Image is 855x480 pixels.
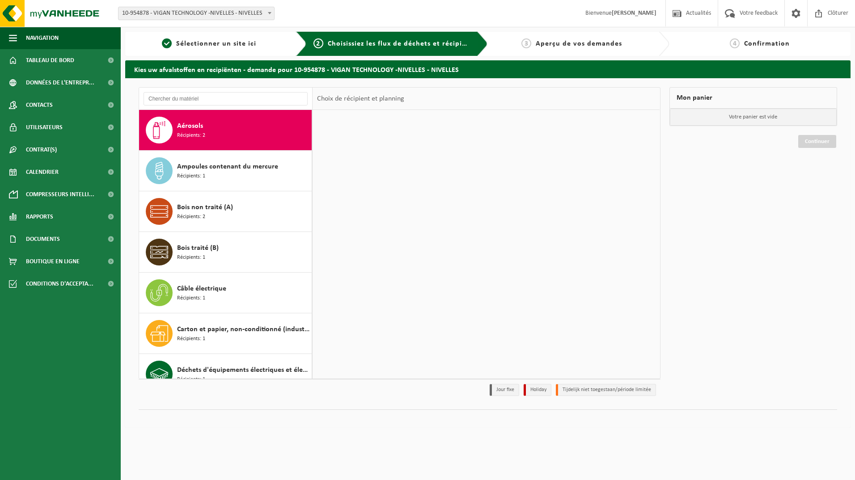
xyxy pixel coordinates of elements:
li: Tijdelijk niet toegestaan/période limitée [556,384,656,396]
div: Choix de récipient et planning [313,88,409,110]
span: 2 [313,38,323,48]
span: Contrat(s) [26,139,57,161]
span: Données de l'entrepr... [26,72,94,94]
button: Ampoules contenant du mercure Récipients: 1 [139,151,312,191]
span: Navigation [26,27,59,49]
span: Tableau de bord [26,49,74,72]
iframe: chat widget [4,460,149,480]
span: Récipients: 1 [177,294,205,303]
span: Rapports [26,206,53,228]
li: Jour fixe [490,384,519,396]
a: Continuer [798,135,836,148]
span: Boutique en ligne [26,250,80,273]
a: 1Sélectionner un site ici [130,38,289,49]
span: 4 [730,38,740,48]
span: Récipients: 1 [177,253,205,262]
span: Sélectionner un site ici [176,40,256,47]
span: Aérosols [177,121,203,131]
button: Carton et papier, non-conditionné (industriel) Récipients: 1 [139,313,312,354]
span: 10-954878 - VIGAN TECHNOLOGY -NIVELLES - NIVELLES [119,7,274,20]
li: Holiday [524,384,551,396]
input: Chercher du matériel [144,92,308,105]
span: Documents [26,228,60,250]
span: Bois non traité (A) [177,202,233,213]
span: Calendrier [26,161,59,183]
span: Compresseurs intelli... [26,183,94,206]
span: Récipients: 1 [177,172,205,181]
span: Ampoules contenant du mercure [177,161,278,172]
span: Récipients: 2 [177,131,205,140]
span: Bois traité (B) [177,243,219,253]
button: Bois traité (B) Récipients: 1 [139,232,312,273]
strong: [PERSON_NAME] [612,10,656,17]
span: Carton et papier, non-conditionné (industriel) [177,324,309,335]
span: Récipients: 2 [177,213,205,221]
span: Conditions d'accepta... [26,273,93,295]
span: Confirmation [744,40,790,47]
span: Câble électrique [177,283,226,294]
span: Aperçu de vos demandes [536,40,622,47]
span: Contacts [26,94,53,116]
button: Bois non traité (A) Récipients: 2 [139,191,312,232]
div: Mon panier [669,87,838,109]
span: Récipients: 1 [177,375,205,384]
button: Aérosols Récipients: 2 [139,110,312,151]
span: Choisissiez les flux de déchets et récipients [328,40,477,47]
span: Déchets d'équipements électriques et électroniques - gros produits blancs (ménagers) [177,365,309,375]
span: Récipients: 1 [177,335,205,343]
button: Déchets d'équipements électriques et électroniques - gros produits blancs (ménagers) Récipients: 1 [139,354,312,395]
span: 1 [162,38,172,48]
span: 3 [521,38,531,48]
span: Utilisateurs [26,116,63,139]
button: Câble électrique Récipients: 1 [139,273,312,313]
p: Votre panier est vide [670,109,837,126]
h2: Kies uw afvalstoffen en recipiënten - demande pour 10-954878 - VIGAN TECHNOLOGY -NIVELLES - NIVELLES [125,60,851,78]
